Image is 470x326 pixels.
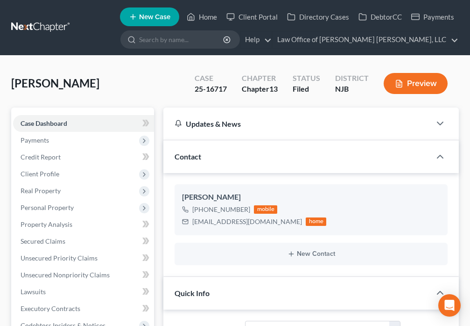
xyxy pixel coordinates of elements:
div: Updates & News [175,119,420,129]
div: [PERSON_NAME] [182,192,440,203]
span: Case Dashboard [21,119,67,127]
span: Credit Report [21,153,61,161]
div: [PHONE_NUMBER] [192,205,250,214]
a: Payments [407,8,459,25]
span: Property Analysis [21,220,72,228]
button: Preview [384,73,448,94]
div: Chapter [242,84,278,94]
a: Law Office of [PERSON_NAME] [PERSON_NAME], LLC [273,31,458,48]
span: Real Property [21,187,61,195]
div: home [306,217,326,226]
span: Unsecured Priority Claims [21,254,98,262]
a: Home [182,8,222,25]
div: [EMAIL_ADDRESS][DOMAIN_NAME] [192,217,302,226]
a: Unsecured Priority Claims [13,250,154,267]
a: Unsecured Nonpriority Claims [13,267,154,283]
a: DebtorCC [354,8,407,25]
span: Quick Info [175,289,210,297]
input: Search by name... [139,31,224,48]
span: Lawsuits [21,288,46,296]
span: Client Profile [21,170,59,178]
span: 13 [269,84,278,93]
a: Secured Claims [13,233,154,250]
span: Unsecured Nonpriority Claims [21,271,110,279]
a: Credit Report [13,149,154,166]
span: Executory Contracts [21,304,80,312]
div: Chapter [242,73,278,84]
span: New Case [139,14,170,21]
span: Payments [21,136,49,144]
a: Property Analysis [13,216,154,233]
button: New Contact [182,250,440,258]
a: Case Dashboard [13,115,154,132]
a: Directory Cases [282,8,354,25]
div: Case [195,73,227,84]
span: [PERSON_NAME] [11,76,99,90]
div: mobile [254,205,277,214]
div: District [335,73,369,84]
div: Filed [293,84,320,94]
div: NJB [335,84,369,94]
a: Lawsuits [13,283,154,300]
div: 25-16717 [195,84,227,94]
a: Executory Contracts [13,300,154,317]
div: Status [293,73,320,84]
a: Client Portal [222,8,282,25]
span: Personal Property [21,203,74,211]
span: Contact [175,152,201,161]
a: Help [240,31,272,48]
span: Secured Claims [21,237,65,245]
div: Open Intercom Messenger [438,294,461,317]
